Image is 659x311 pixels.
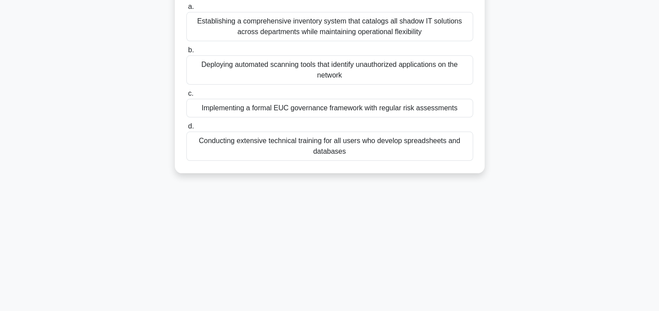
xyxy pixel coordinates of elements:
[188,3,194,10] span: a.
[188,89,193,97] span: c.
[186,99,473,117] div: Implementing a formal EUC governance framework with regular risk assessments
[186,55,473,85] div: Deploying automated scanning tools that identify unauthorized applications on the network
[188,46,194,54] span: b.
[186,132,473,161] div: Conducting extensive technical training for all users who develop spreadsheets and databases
[188,122,194,130] span: d.
[186,12,473,41] div: Establishing a comprehensive inventory system that catalogs all shadow IT solutions across depart...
